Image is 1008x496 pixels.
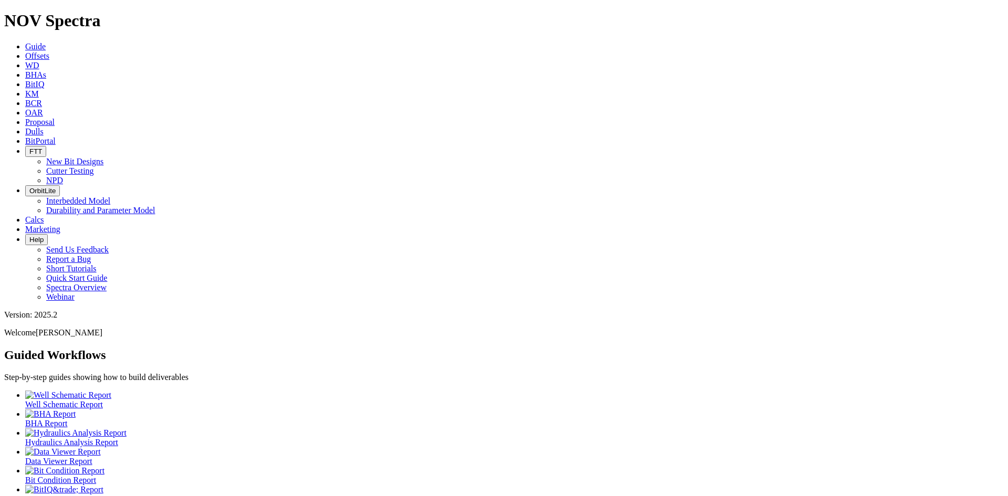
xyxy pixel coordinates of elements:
[46,264,97,273] a: Short Tutorials
[25,234,48,245] button: Help
[25,89,39,98] a: KM
[46,157,103,166] a: New Bit Designs
[25,400,103,409] span: Well Schematic Report
[25,80,44,89] a: BitIQ
[4,373,1004,382] p: Step-by-step guides showing how to build deliverables
[46,166,94,175] a: Cutter Testing
[46,245,109,254] a: Send Us Feedback
[46,255,91,263] a: Report a Bug
[46,176,63,185] a: NPD
[25,185,60,196] button: OrbitLite
[25,466,104,476] img: Bit Condition Report
[25,476,96,484] span: Bit Condition Report
[46,273,107,282] a: Quick Start Guide
[25,136,56,145] a: BitPortal
[25,428,127,438] img: Hydraulics Analysis Report
[36,328,102,337] span: [PERSON_NAME]
[25,428,1004,447] a: Hydraulics Analysis Report Hydraulics Analysis Report
[25,409,76,419] img: BHA Report
[25,42,46,51] a: Guide
[25,127,44,136] a: Dulls
[25,457,92,466] span: Data Viewer Report
[29,187,56,195] span: OrbitLite
[25,61,39,70] a: WD
[25,466,1004,484] a: Bit Condition Report Bit Condition Report
[25,419,67,428] span: BHA Report
[25,225,60,234] a: Marketing
[25,391,1004,409] a: Well Schematic Report Well Schematic Report
[46,292,75,301] a: Webinar
[29,236,44,244] span: Help
[25,438,118,447] span: Hydraulics Analysis Report
[25,447,101,457] img: Data Viewer Report
[4,310,1004,320] div: Version: 2025.2
[25,215,44,224] a: Calcs
[25,118,55,126] a: Proposal
[46,196,110,205] a: Interbedded Model
[25,99,42,108] a: BCR
[46,206,155,215] a: Durability and Parameter Model
[25,485,103,494] img: BitIQ&trade; Report
[4,348,1004,362] h2: Guided Workflows
[25,51,49,60] a: Offsets
[4,11,1004,30] h1: NOV Spectra
[25,108,43,117] a: OAR
[25,447,1004,466] a: Data Viewer Report Data Viewer Report
[25,70,46,79] a: BHAs
[25,146,46,157] button: FTT
[29,147,42,155] span: FTT
[25,391,111,400] img: Well Schematic Report
[25,409,1004,428] a: BHA Report BHA Report
[4,328,1004,337] p: Welcome
[46,283,107,292] a: Spectra Overview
